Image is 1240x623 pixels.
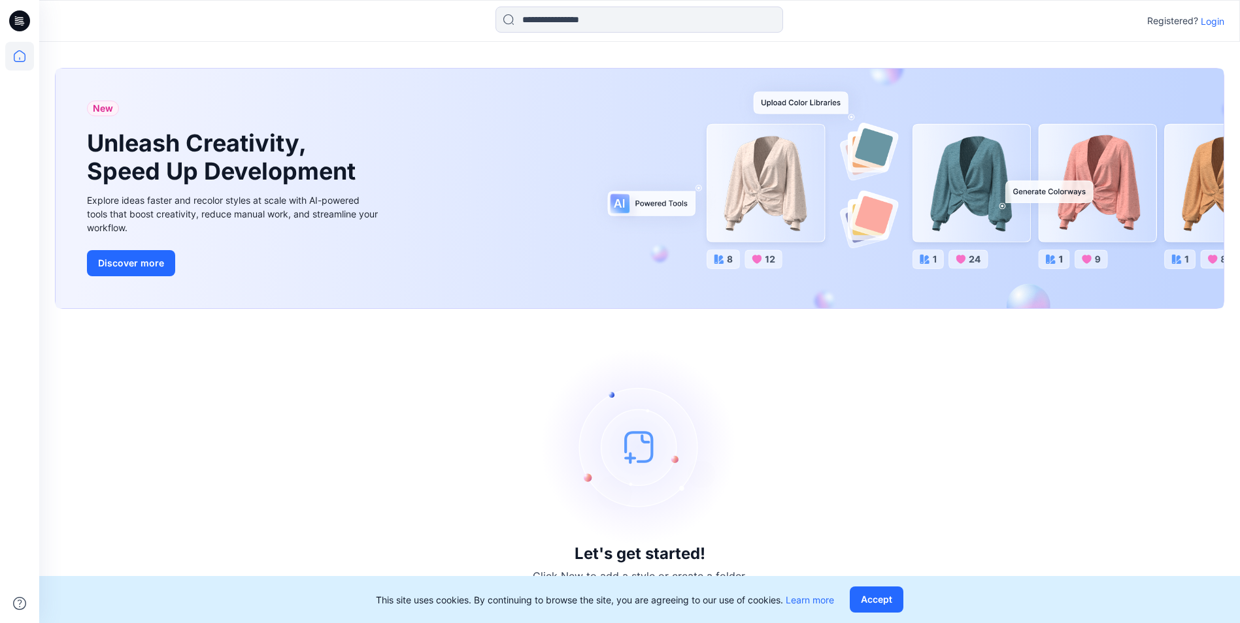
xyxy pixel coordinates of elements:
button: Discover more [87,250,175,276]
div: Explore ideas faster and recolor styles at scale with AI-powered tools that boost creativity, red... [87,193,381,234]
p: Click New to add a style or create a folder. [533,568,747,584]
p: Login [1201,14,1224,28]
p: Registered? [1147,13,1198,29]
span: New [93,101,113,116]
p: This site uses cookies. By continuing to browse the site, you are agreeing to our use of cookies. [376,593,834,607]
h3: Let's get started! [575,545,705,563]
a: Learn more [786,594,834,605]
img: empty-state-image.svg [542,349,738,545]
h1: Unleash Creativity, Speed Up Development [87,129,361,185]
button: Accept [850,586,903,613]
a: Discover more [87,250,381,276]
